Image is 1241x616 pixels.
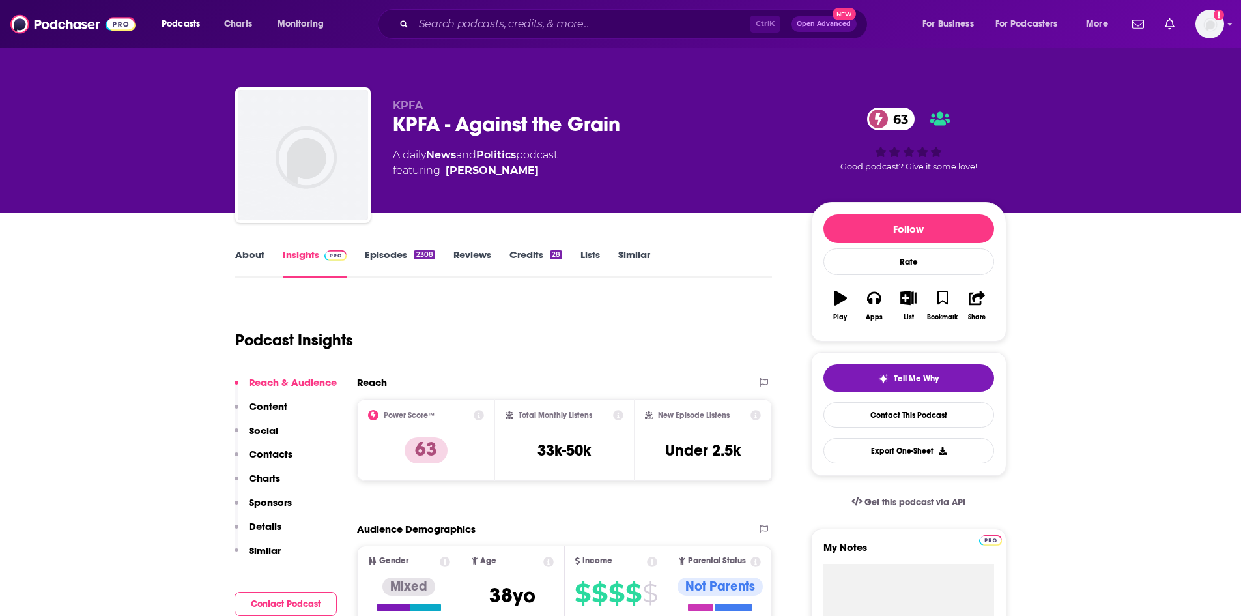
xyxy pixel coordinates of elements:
img: User Profile [1195,10,1224,38]
button: Charts [235,472,280,496]
p: Reach & Audience [249,376,337,389]
h2: Total Monthly Listens [519,411,592,420]
div: List [904,314,914,321]
span: For Podcasters [995,15,1058,33]
button: Show profile menu [1195,10,1224,38]
div: 63Good podcast? Give it some love! [811,99,1006,180]
h1: Podcast Insights [235,330,353,350]
h2: Reach [357,376,387,389]
a: Show notifications dropdown [1160,13,1180,35]
p: Details [249,520,281,533]
button: Content [235,400,287,424]
button: Share [960,282,993,329]
a: Politics [476,149,516,161]
img: Podchaser Pro [324,250,347,261]
button: Reach & Audience [235,376,337,400]
button: Details [235,520,281,544]
button: open menu [268,14,341,35]
span: Gender [379,557,408,565]
a: Show notifications dropdown [1127,13,1149,35]
div: Apps [866,314,883,321]
span: $ [625,583,641,604]
span: $ [575,583,590,604]
button: Similar [235,544,281,568]
span: Open Advanced [797,21,851,27]
a: Lists [580,248,600,278]
span: Ctrl K [750,16,780,33]
span: Parental Status [688,557,746,565]
button: open menu [1077,14,1124,35]
button: open menu [987,14,1077,35]
span: New [833,8,856,20]
span: $ [608,583,624,604]
h3: Under 2.5k [665,441,741,460]
div: Bookmark [927,314,958,321]
a: Get this podcast via API [841,486,977,518]
button: Export One-Sheet [823,438,994,463]
h2: New Episode Listens [658,411,730,420]
button: Contact Podcast [235,592,337,616]
a: Charts [216,14,260,35]
h3: 33k-50k [537,441,591,460]
p: Social [249,424,278,437]
span: Good podcast? Give it some love! [840,162,977,171]
div: Play [833,314,847,321]
img: Podchaser Pro [979,535,1002,546]
p: Charts [249,472,280,484]
button: Bookmark [926,282,960,329]
a: Similar [618,248,650,278]
div: 2308 [414,250,435,259]
div: 28 [550,250,562,259]
a: About [235,248,264,278]
button: Open AdvancedNew [791,16,857,32]
a: Contact This Podcast [823,402,994,428]
span: $ [642,583,657,604]
a: Episodes2308 [365,248,435,278]
div: Mixed [382,578,435,596]
button: Apps [857,282,891,329]
button: open menu [152,14,217,35]
span: and [456,149,476,161]
img: Podchaser - Follow, Share and Rate Podcasts [10,12,136,37]
a: Sasha Lilley [446,163,539,179]
span: Tell Me Why [894,374,939,384]
span: Get this podcast via API [864,497,965,508]
button: Follow [823,214,994,243]
span: Charts [224,15,252,33]
button: Contacts [235,448,292,472]
span: Income [582,557,612,565]
div: Search podcasts, credits, & more... [390,9,880,39]
p: Content [249,400,287,413]
a: Pro website [979,533,1002,546]
p: Sponsors [249,496,292,508]
div: Not Parents [678,578,763,596]
a: News [426,149,456,161]
span: featuring [393,163,558,179]
p: Similar [249,544,281,557]
span: 38 yo [489,583,535,608]
div: Rate [823,248,994,275]
button: Sponsors [235,496,292,520]
img: KPFA - Against the Grain [238,90,368,220]
span: Logged in as WesBurdett [1195,10,1224,38]
span: $ [592,583,607,604]
label: My Notes [823,541,994,564]
button: open menu [913,14,990,35]
div: Share [968,314,986,321]
a: Credits28 [509,248,562,278]
a: 63 [867,108,915,130]
span: More [1086,15,1108,33]
div: A daily podcast [393,147,558,179]
span: Monitoring [278,15,324,33]
button: tell me why sparkleTell Me Why [823,364,994,392]
a: InsightsPodchaser Pro [283,248,347,278]
p: 63 [405,437,448,463]
a: Reviews [453,248,491,278]
svg: Add a profile image [1214,10,1224,20]
span: 63 [880,108,915,130]
input: Search podcasts, credits, & more... [414,14,750,35]
button: Social [235,424,278,448]
span: For Business [922,15,974,33]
